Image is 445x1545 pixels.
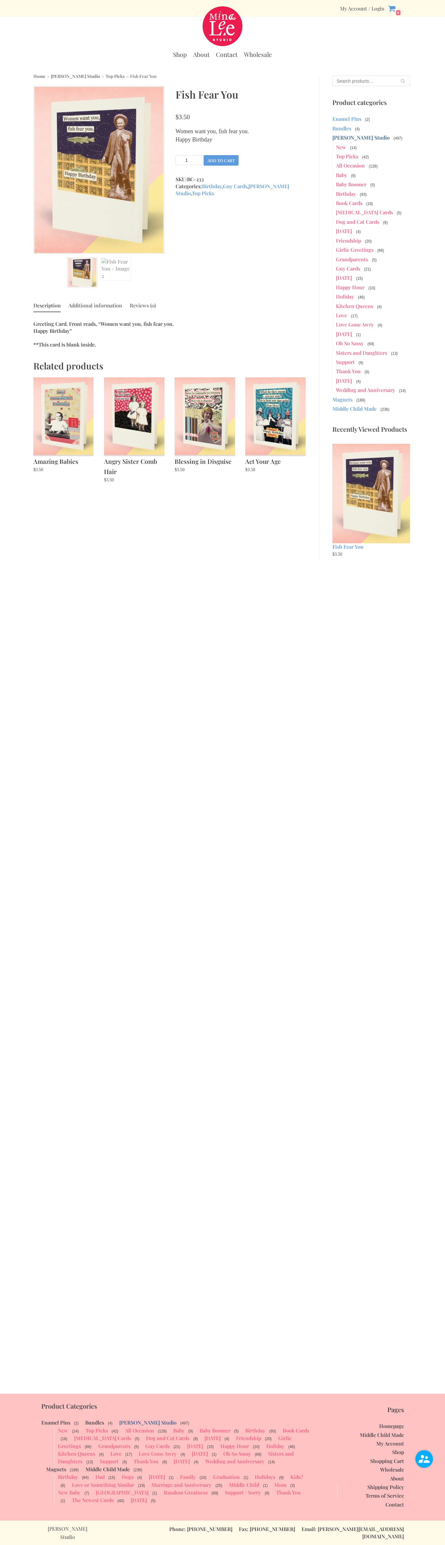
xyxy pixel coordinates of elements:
[380,407,390,412] span: (236)
[368,285,376,291] span: (10)
[289,1483,296,1488] span: (3)
[157,1428,167,1434] span: (128)
[245,377,305,455] img: Act Your Age
[336,387,395,393] a: Wedding and Anniversary
[162,1459,168,1465] span: (6)
[107,1420,113,1426] span: (4)
[176,176,307,183] span: SKU:
[355,332,361,338] span: (1)
[283,1427,309,1434] a: Book Cards
[336,181,366,188] a: Baby Boomer
[245,467,247,472] span: $
[60,1436,68,1442] span: (18)
[152,1490,158,1496] span: (1)
[254,1452,262,1457] span: (69)
[336,256,368,263] a: Grandparents
[58,1489,80,1496] a: New Baby
[187,1443,203,1449] a: [DATE]
[180,1420,190,1426] span: (497)
[33,467,36,472] span: $
[193,51,210,58] a: About
[398,388,406,394] span: (14)
[51,73,100,79] a: [PERSON_NAME] Studio
[110,1450,122,1457] a: Love
[204,155,239,166] button: Add to cart
[332,99,410,106] p: Product categories
[336,190,356,197] a: Birthday
[71,1428,79,1434] span: (14)
[245,467,255,472] bdi: 3.50
[244,51,272,58] a: Wholesale
[415,1450,433,1468] img: user.png
[175,467,177,472] span: $
[224,1436,230,1442] span: (4)
[122,1459,128,1465] span: (9)
[368,163,378,169] span: (128)
[146,1435,189,1441] a: Dog and Cat Cards
[176,113,190,120] bdi: 3.50
[266,1443,284,1449] a: Holiday
[264,1490,270,1496] span: (9)
[125,1427,154,1434] a: All Occasion
[192,1436,198,1442] span: (8)
[252,1444,260,1450] span: (10)
[58,1435,292,1449] a: Girlie Greetings
[332,444,410,543] img: Fish Fear You
[211,1452,217,1457] span: (1)
[255,1473,275,1480] a: Holidays
[336,293,354,300] a: Holiday
[125,73,130,79] span: »
[174,1458,190,1465] a: [DATE]
[33,299,61,312] a: Description
[68,299,122,312] a: Additional information
[173,1444,181,1450] span: (21)
[332,426,410,433] p: Recently Viewed Products
[364,238,372,244] span: (20)
[360,1432,404,1438] a: Middle Child Made
[245,455,305,466] h2: Act Your Age
[276,1489,301,1496] a: Thank You
[336,153,358,160] a: Top Picks
[137,1526,404,1540] p: Phone: [PHONE_NUMBER] Fax: [PHONE_NUMBER] Email: [PERSON_NAME][EMAIL_ADDRESS][DOMAIN_NAME]
[98,1443,130,1449] a: Grandparents
[173,47,272,62] div: Primary Menu
[199,1475,207,1480] span: (10)
[357,294,365,300] span: (46)
[192,1450,208,1457] a: [DATE]
[336,218,379,225] a: Dog and Cat Cards
[81,1475,89,1480] span: (84)
[332,396,352,403] a: Magnets
[104,477,114,482] bdi: 3.50
[215,1483,223,1488] span: (25)
[236,1435,261,1441] a: Friendship
[200,1427,230,1434] a: Baby Boomer
[332,543,364,550] span: Fish Fear You
[364,369,370,375] span: (6)
[192,190,214,196] a: Top Picks
[264,1436,272,1442] span: (20)
[176,155,202,165] input: Product quantity
[145,1443,170,1449] a: Guy Cards
[377,248,385,253] span: (66)
[336,172,347,178] a: Baby
[58,1450,95,1457] a: Kitchen Queens
[332,125,351,132] a: Bundles
[100,1458,119,1465] a: Support
[58,1473,78,1480] a: Birthday
[367,341,375,347] span: (69)
[180,1473,196,1480] a: Family
[367,1484,404,1490] a: Shipping Policy
[84,1490,90,1496] span: (7)
[58,1427,68,1434] a: New
[213,1473,240,1480] a: Graduation
[60,1483,66,1488] span: (6)
[336,303,373,309] a: Kitchen Queens
[104,455,164,477] h2: Angry Sister Comb Hair
[361,154,369,160] span: (42)
[117,1498,125,1504] span: (40)
[106,73,125,79] a: Top Picks
[33,377,94,455] img: Amazing Babies
[390,1475,404,1482] a: About
[125,1452,133,1457] span: (17)
[350,173,356,179] span: (9)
